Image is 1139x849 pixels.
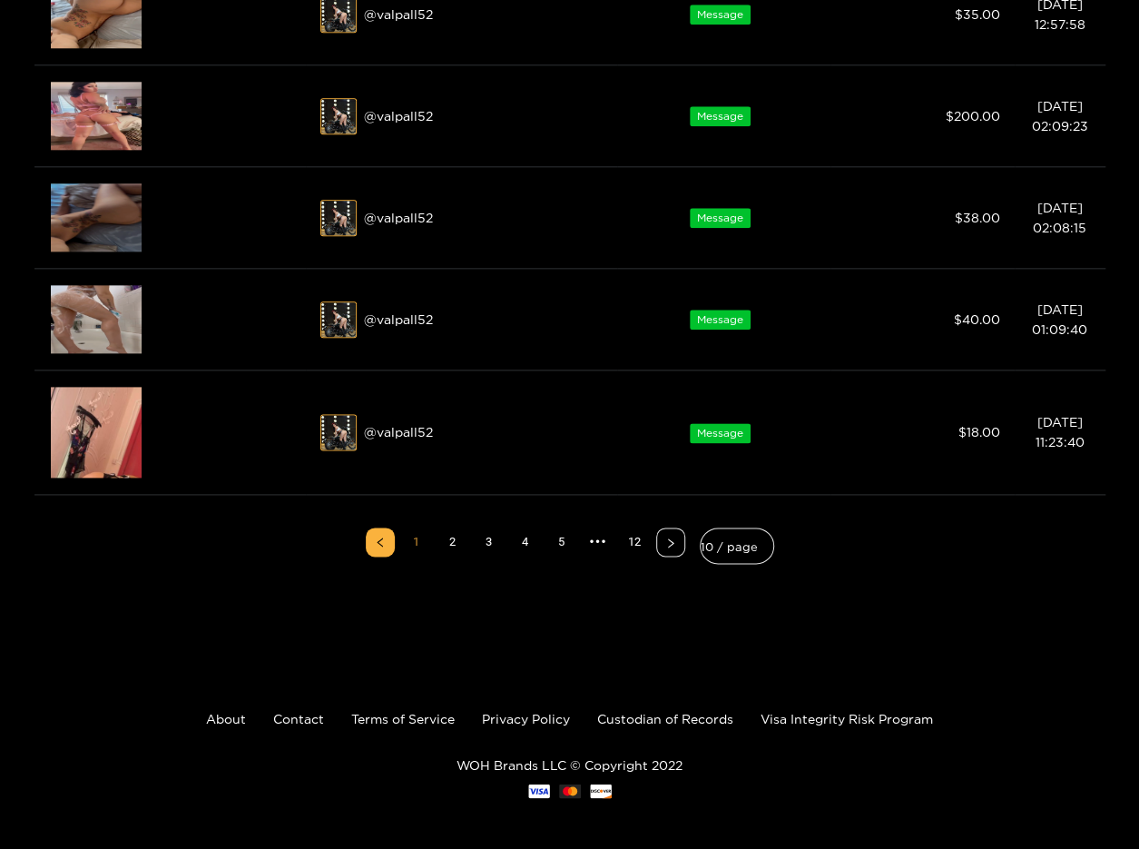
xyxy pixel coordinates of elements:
[320,414,603,450] div: @ valpall52
[321,99,358,135] img: ehkyh-whatsapp-image-2023-03-01-at-10-38-27-pm.jpeg
[1032,99,1088,133] span: [DATE] 02:09:23
[51,183,142,252] img: OedGM-11.425.png
[958,425,1000,439] span: $ 18.00
[273,712,324,726] a: Contact
[946,109,1000,123] span: $ 200.00
[1033,201,1086,234] span: [DATE] 02:08:15
[656,528,685,557] li: Next Page
[1036,415,1085,449] span: [DATE] 11:23:40
[690,208,751,228] span: Message
[439,528,466,556] a: 2
[548,528,575,556] a: 5
[511,528,540,557] li: 4
[597,712,733,726] a: Custodian of Records
[366,528,395,557] button: left
[476,528,503,556] a: 3
[690,5,751,25] span: Message
[656,528,685,557] button: right
[620,528,649,557] li: 12
[402,528,431,557] li: 1
[320,301,603,338] div: @ valpall52
[320,200,603,236] div: @ valpall52
[321,415,358,451] img: ehkyh-whatsapp-image-2023-03-01-at-10-38-27-pm.jpeg
[403,528,430,556] a: 1
[690,423,751,443] span: Message
[955,211,1000,224] span: $ 38.00
[761,712,933,726] a: Visa Integrity Risk Program
[584,528,613,557] li: Next 5 Pages
[482,712,570,726] a: Privacy Policy
[321,302,358,339] img: ehkyh-whatsapp-image-2023-03-01-at-10-38-27-pm.jpeg
[320,98,603,134] div: @ valpall52
[955,7,1000,21] span: $ 35.00
[366,528,395,557] li: Previous Page
[438,528,467,557] li: 2
[321,201,358,237] img: ehkyh-whatsapp-image-2023-03-01-at-10-38-27-pm.jpeg
[206,712,246,726] a: About
[547,528,576,557] li: 5
[690,106,751,126] span: Message
[51,82,142,150] img: kVECH-7.37375.png
[475,528,504,557] li: 3
[375,537,386,548] span: left
[1032,302,1087,336] span: [DATE] 01:09:40
[584,528,613,557] span: •••
[701,533,773,558] span: 10 / page
[51,285,142,353] img: YBNLk-7.6625.png
[954,312,1000,326] span: $ 40.00
[351,712,455,726] a: Terms of Service
[512,528,539,556] a: 4
[665,538,676,548] span: right
[690,310,751,330] span: Message
[621,528,648,556] a: 12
